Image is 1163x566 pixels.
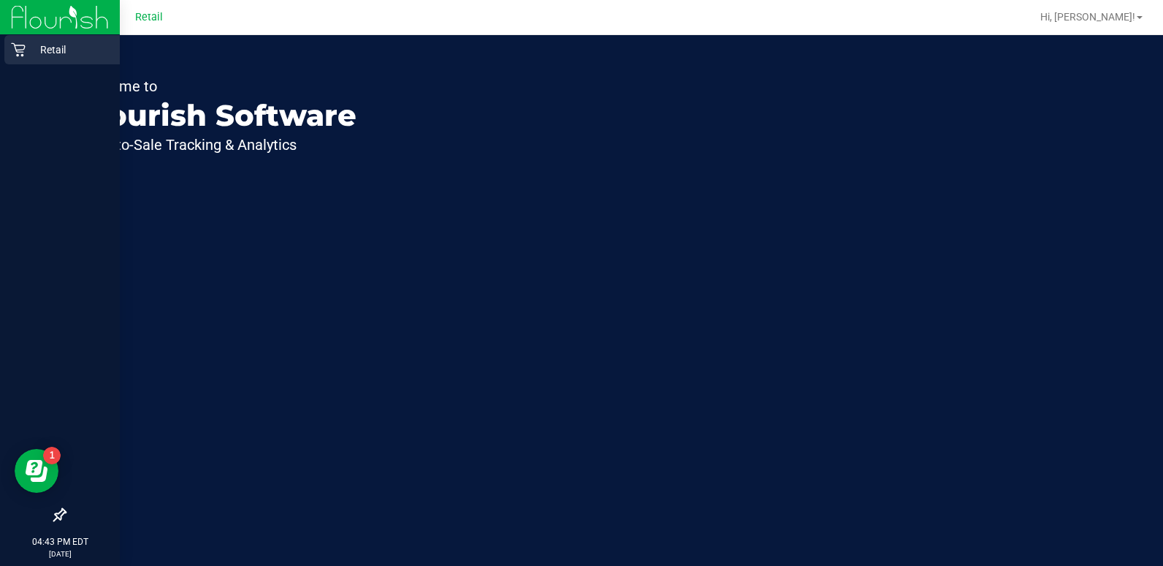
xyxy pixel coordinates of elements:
[79,101,356,130] p: Flourish Software
[79,79,356,94] p: Welcome to
[43,447,61,464] iframe: Resource center unread badge
[7,535,113,548] p: 04:43 PM EDT
[135,11,163,23] span: Retail
[1040,11,1135,23] span: Hi, [PERSON_NAME]!
[15,449,58,493] iframe: Resource center
[11,42,26,57] inline-svg: Retail
[26,41,113,59] p: Retail
[7,548,113,559] p: [DATE]
[79,137,356,152] p: Seed-to-Sale Tracking & Analytics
